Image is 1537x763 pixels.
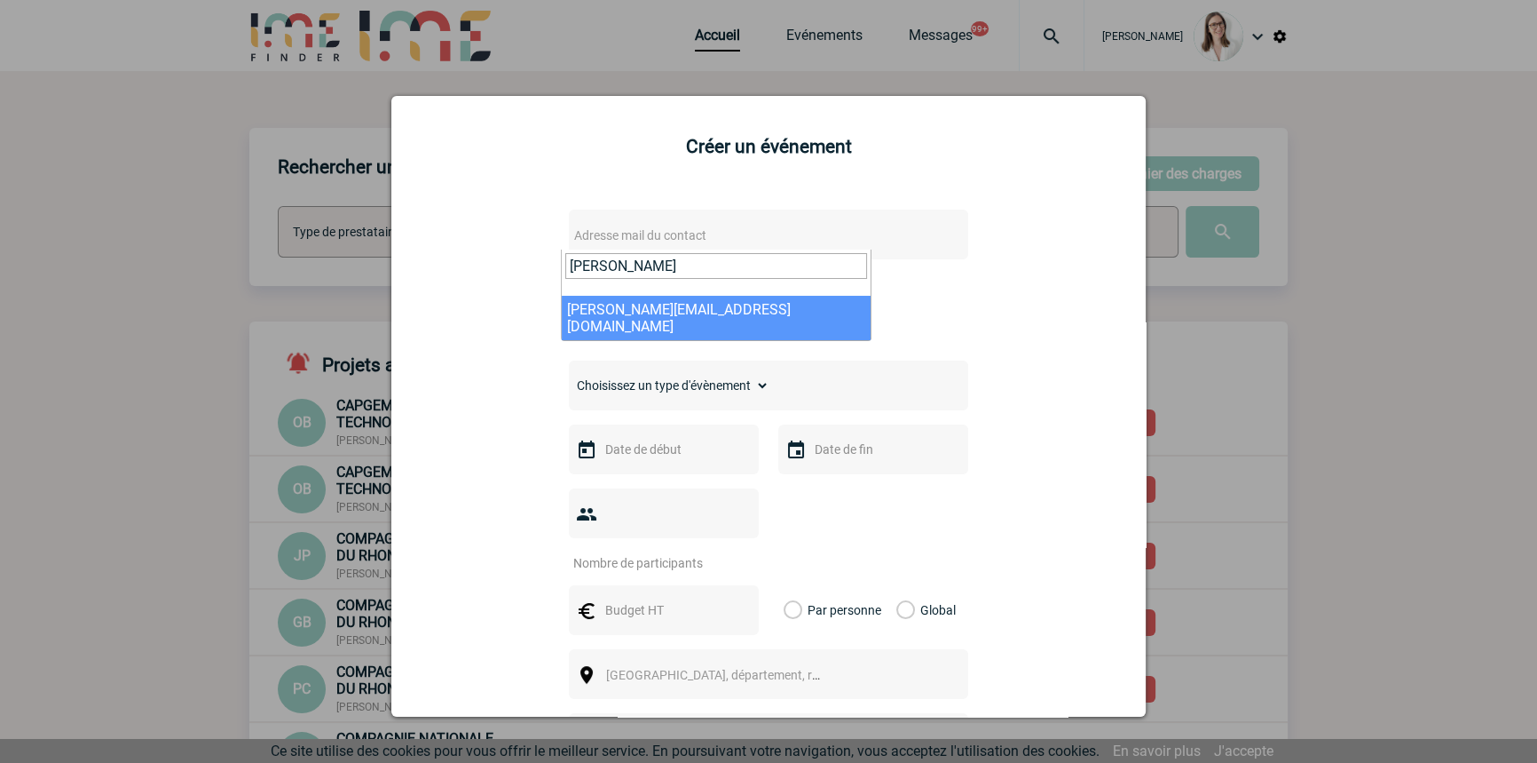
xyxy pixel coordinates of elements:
input: Date de début [601,438,723,461]
input: Date de fin [810,438,933,461]
span: [GEOGRAPHIC_DATA], département, région... [606,668,853,682]
input: Budget HT [601,599,723,622]
span: Adresse mail du contact [574,228,706,242]
li: [PERSON_NAME][EMAIL_ADDRESS][DOMAIN_NAME] [562,296,871,340]
h2: Créer un événement [414,136,1123,157]
label: Global [896,585,908,635]
label: Par personne [784,585,803,635]
input: Nombre de participants [569,552,736,575]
